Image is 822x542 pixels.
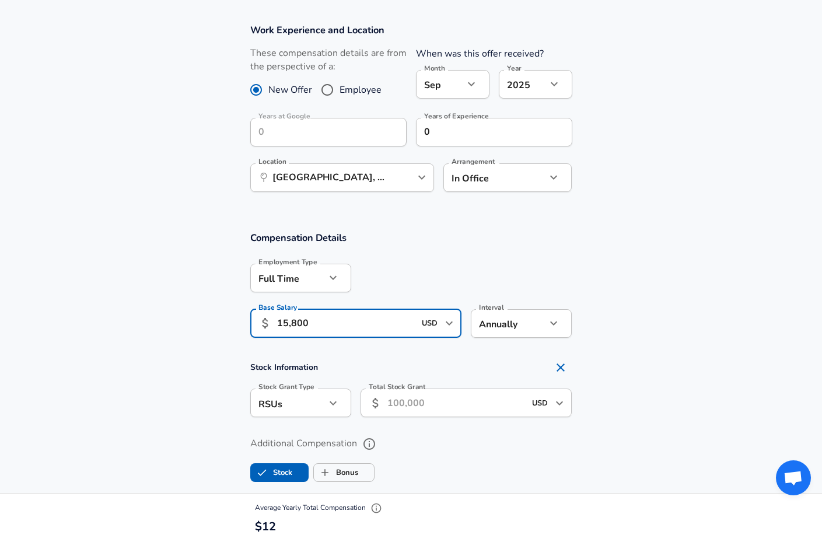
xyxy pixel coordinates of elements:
[368,499,385,517] button: Explain Total Compensation
[314,461,358,484] label: Bonus
[529,394,552,412] input: USD
[499,70,547,99] div: 2025
[258,158,286,165] label: Location
[418,314,442,333] input: USD
[250,118,381,146] input: 0
[255,519,262,534] span: $
[258,304,297,311] label: Base Salary
[549,356,572,379] button: Remove Section
[416,47,544,60] label: When was this offer received?
[441,315,457,331] button: Open
[250,231,572,244] h3: Compensation Details
[313,463,375,482] button: BonusBonus
[551,395,568,411] button: Open
[262,519,276,534] span: 12
[416,118,547,146] input: 7
[369,383,426,390] label: Total Stock Grant
[387,389,526,417] input: 100,000
[250,356,572,379] h4: Stock Information
[277,309,415,338] input: 100,000
[258,113,310,120] label: Years at Google
[443,163,529,192] div: In Office
[424,113,488,120] label: Years of Experience
[258,258,317,265] label: Employment Type
[424,65,445,72] label: Month
[251,461,292,484] label: Stock
[479,304,504,311] label: Interval
[258,383,314,390] label: Stock Grant Type
[452,158,495,165] label: Arrangement
[250,23,572,37] h3: Work Experience and Location
[776,460,811,495] div: Open chat
[250,47,407,74] label: These compensation details are from the perspective of a:
[251,461,273,484] span: Stock
[471,309,546,338] div: Annually
[250,264,326,292] div: Full Time
[250,434,572,454] label: Additional Compensation
[250,463,309,482] button: StockStock
[414,169,430,186] button: Open
[507,65,522,72] label: Year
[359,434,379,454] button: help
[340,83,382,97] span: Employee
[268,83,312,97] span: New Offer
[250,389,326,417] div: RSUs
[255,503,385,512] span: Average Yearly Total Compensation
[416,70,464,99] div: Sep
[314,461,336,484] span: Bonus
